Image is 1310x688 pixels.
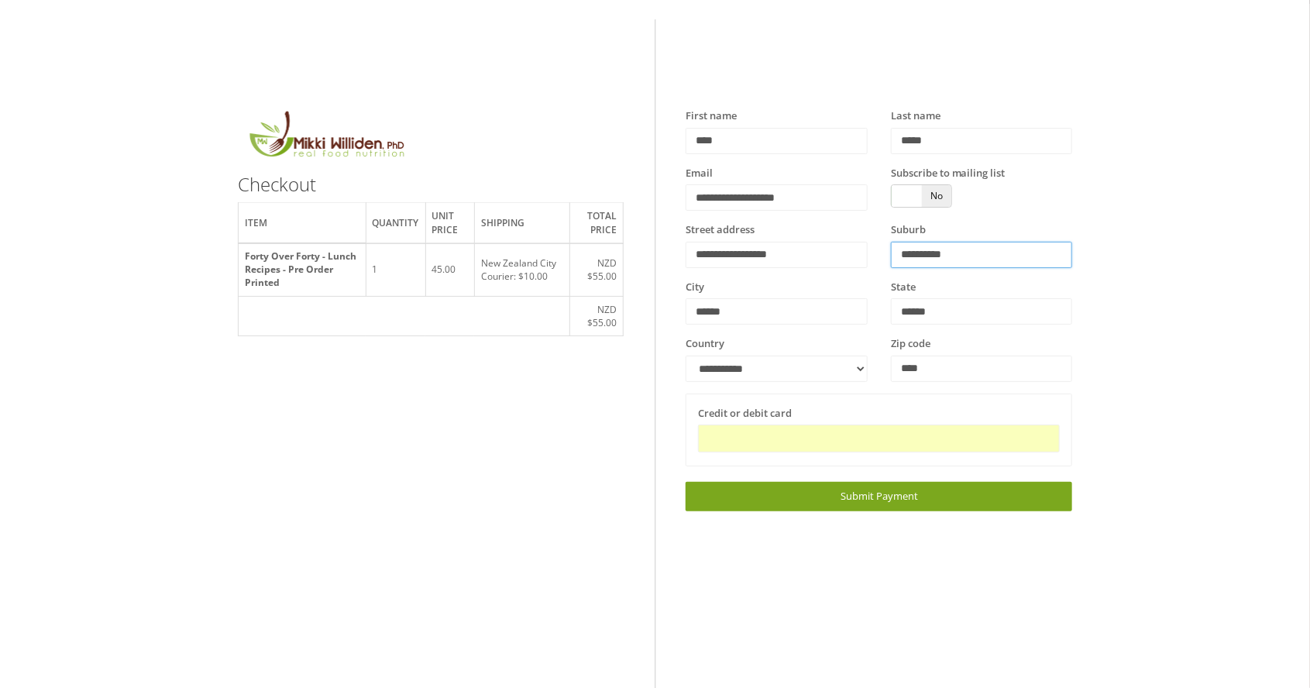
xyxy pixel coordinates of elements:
h3: Checkout [238,174,624,194]
label: First name [686,108,737,124]
th: Quantity [366,203,425,243]
th: Total price [570,203,624,243]
td: NZD $55.00 [570,296,624,335]
label: Email [686,166,713,181]
th: Forty Over Forty - Lunch Recipes - Pre Order Printed [238,243,366,296]
th: Shipping [474,203,569,243]
label: State [891,280,916,295]
td: 45.00 [425,243,474,296]
label: Subscribe to mailing list [891,166,1006,181]
label: Street address [686,222,755,238]
td: NZD $55.00 [570,243,624,296]
label: City [686,280,704,295]
label: Last name [891,108,940,124]
th: Unit price [425,203,474,243]
label: Country [686,336,724,352]
label: Suburb [891,222,926,238]
img: MikkiLogoMain.png [238,108,414,167]
iframe: Secure card payment input frame [708,432,1050,445]
label: Credit or debit card [698,406,792,421]
th: Item [238,203,366,243]
label: Zip code [891,336,930,352]
a: Submit Payment [686,482,1072,511]
span: No [922,185,952,207]
td: 1 [366,243,425,296]
span: New Zealand City Courier: $10.00 [481,256,556,283]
